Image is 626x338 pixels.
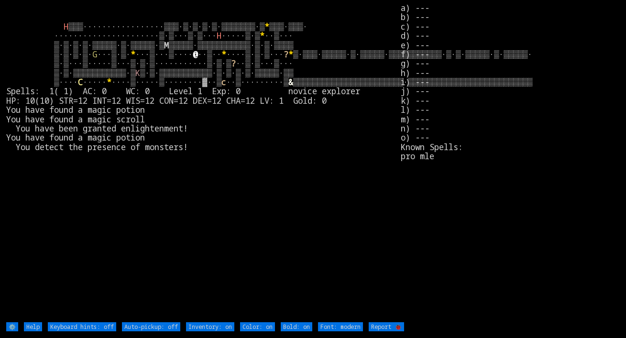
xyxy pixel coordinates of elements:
[78,76,83,87] font: C
[240,322,275,331] input: Color: on
[401,3,620,321] stats: a) --- b) --- c) --- d) --- e) --- f) --- g) --- h) --- i) --- j) --- k) --- l) --- m) --- n) ---...
[281,322,312,331] input: Bold: on
[369,322,404,331] input: Report 🐞
[92,49,97,60] font: G
[135,67,140,78] font: K
[64,21,68,32] font: H
[231,58,236,69] font: ?
[186,322,234,331] input: Inventory: on
[6,3,401,321] larn: ▒▒▒·················▒▒▒·▒·▒·▒·▒·▒▒▒▒▒▒▒·▒ ▒▒▒·▒▒▒· ······················▒·▒···▒·▒··· ·····▒·▒ ··...
[164,40,169,51] font: M
[48,322,116,331] input: Keyboard hints: off
[6,322,18,331] input: ⚙️
[221,76,226,87] font: c
[284,49,288,60] font: ?
[217,30,221,41] font: H
[193,49,198,60] font: @
[318,322,363,331] input: Font: modern
[24,322,42,331] input: Help
[122,322,180,331] input: Auto-pickup: off
[288,76,293,87] font: &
